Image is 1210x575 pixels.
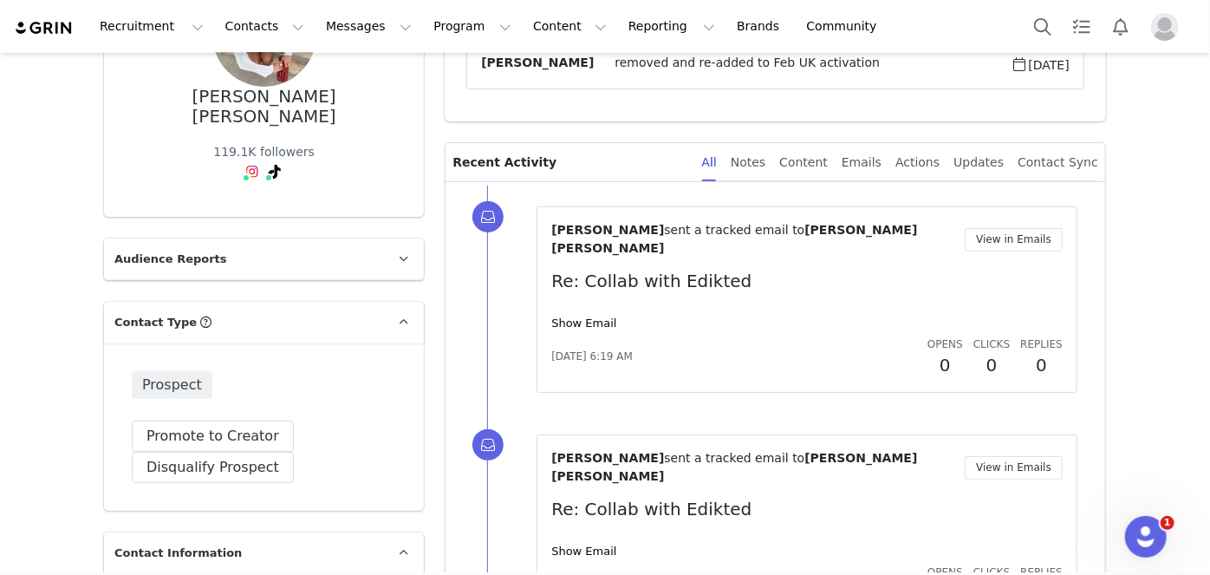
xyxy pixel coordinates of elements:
[114,545,242,562] span: Contact Information
[1125,516,1167,558] iframe: Intercom live chat
[132,371,212,399] span: Prospect
[965,456,1063,480] button: View in Emails
[664,223,804,237] span: sent a tracked email to
[213,143,315,161] div: 119.1K followers
[953,143,1004,182] div: Updates
[316,7,422,46] button: Messages
[1102,7,1140,46] button: Notifications
[1018,143,1098,182] div: Contact Sync
[132,87,396,126] div: [PERSON_NAME] [PERSON_NAME]
[481,54,594,75] span: [PERSON_NAME]
[215,7,315,46] button: Contacts
[551,268,1063,294] p: Re: Collab with Edikted
[1012,54,1070,75] span: [DATE]
[114,314,197,331] span: Contact Type
[114,251,227,268] span: Audience Reports
[797,7,895,46] a: Community
[1151,13,1179,41] img: placeholder-profile.jpg
[726,7,795,46] a: Brands
[551,451,664,465] span: [PERSON_NAME]
[594,54,1011,75] span: removed and re-added to Feb UK activation
[618,7,725,46] button: Reporting
[89,7,214,46] button: Recruitment
[1141,13,1196,41] button: Profile
[245,165,259,179] img: instagram.svg
[779,143,828,182] div: Content
[1020,338,1063,350] span: Replies
[1063,7,1101,46] a: Tasks
[423,7,522,46] button: Program
[551,317,616,330] a: Show Email
[1024,7,1062,46] button: Search
[551,451,917,483] span: [PERSON_NAME] [PERSON_NAME]
[973,338,1010,350] span: Clicks
[965,228,1063,252] button: View in Emails
[132,452,294,483] button: Disqualify Prospect
[1020,352,1063,378] h2: 0
[927,352,963,378] h2: 0
[551,223,917,255] span: [PERSON_NAME] [PERSON_NAME]
[14,20,75,36] img: grin logo
[664,451,804,465] span: sent a tracked email to
[523,7,617,46] button: Content
[702,143,717,182] div: All
[973,352,1010,378] h2: 0
[551,545,616,558] a: Show Email
[895,143,940,182] div: Actions
[927,338,963,350] span: Opens
[452,143,687,181] p: Recent Activity
[1161,516,1174,530] span: 1
[842,143,881,182] div: Emails
[132,421,294,452] button: Promote to Creator
[551,349,633,364] span: [DATE] 6:19 AM
[551,223,664,237] span: [PERSON_NAME]
[551,496,1063,522] p: Re: Collab with Edikted
[731,143,765,182] div: Notes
